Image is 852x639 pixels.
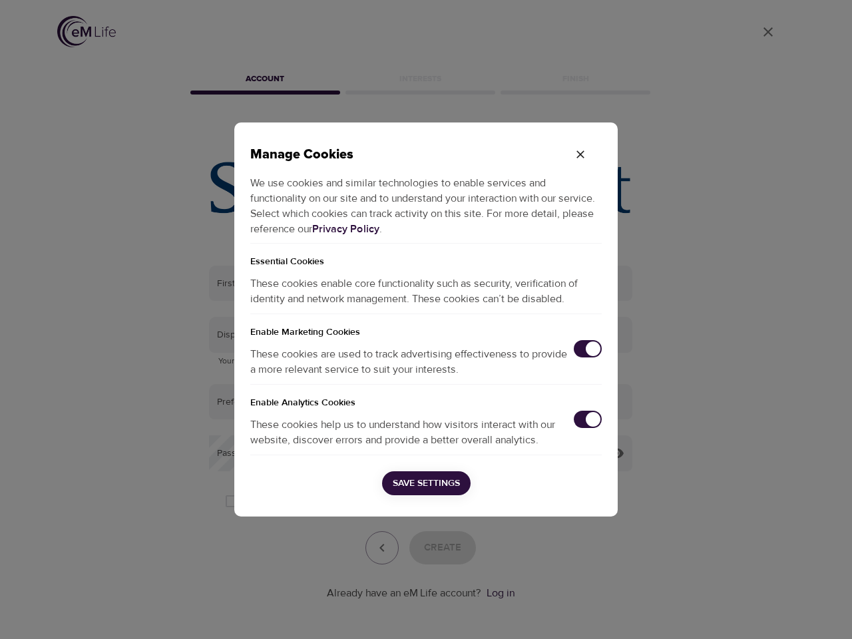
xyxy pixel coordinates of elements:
[250,166,602,244] p: We use cookies and similar technologies to enable services and functionality on our site and to u...
[250,270,602,314] p: These cookies enable core functionality such as security, verification of identity and network ma...
[250,244,602,270] p: Essential Cookies
[250,347,574,377] p: These cookies are used to track advertising effectiveness to provide a more relevant service to s...
[250,417,574,448] p: These cookies help us to understand how visitors interact with our website, discover errors and p...
[393,475,460,492] span: Save Settings
[250,144,559,166] p: Manage Cookies
[250,385,602,411] h5: Enable Analytics Cookies
[250,314,602,340] h5: Enable Marketing Cookies
[382,471,471,496] button: Save Settings
[312,222,379,236] a: Privacy Policy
